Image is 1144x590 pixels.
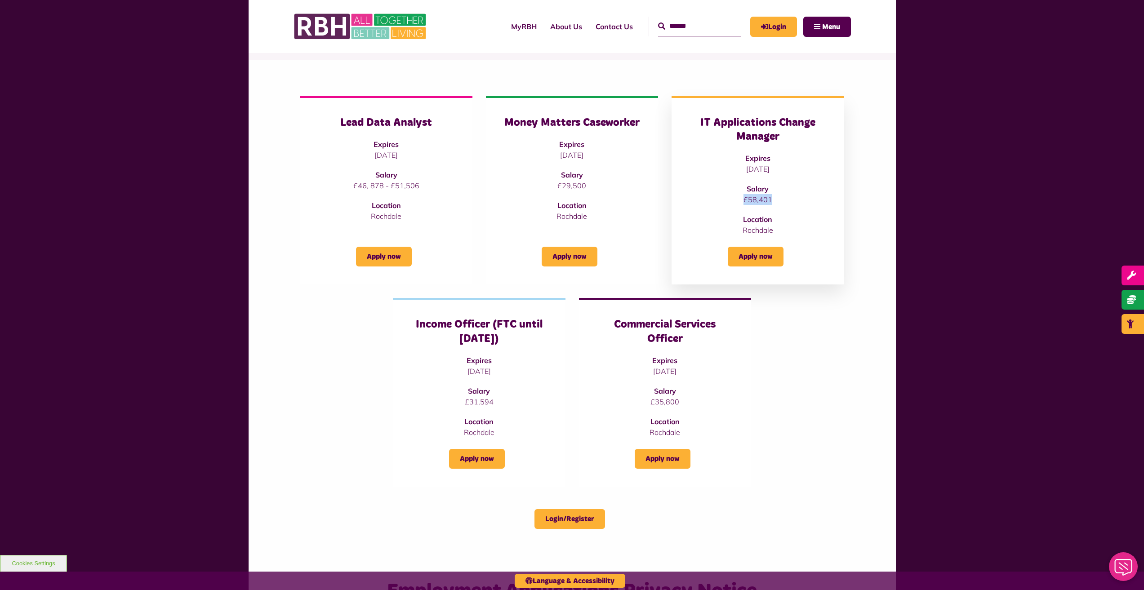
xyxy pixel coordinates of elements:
[635,449,690,469] a: Apply now
[318,211,454,222] p: Rochdale
[561,170,583,179] strong: Salary
[559,140,584,149] strong: Expires
[318,150,454,160] p: [DATE]
[743,215,772,224] strong: Location
[1104,550,1144,590] iframe: Netcall Web Assistant for live chat
[543,14,589,39] a: About Us
[464,417,494,426] strong: Location
[374,140,399,149] strong: Expires
[690,194,826,205] p: £58,401
[745,154,770,163] strong: Expires
[597,318,733,346] h3: Commercial Services Officer
[468,386,490,395] strong: Salary
[650,417,680,426] strong: Location
[658,17,741,36] input: Search
[690,164,826,174] p: [DATE]
[411,366,547,377] p: [DATE]
[504,14,543,39] a: MyRBH
[750,17,797,37] a: MyRBH
[504,150,640,160] p: [DATE]
[449,449,505,469] a: Apply now
[747,184,769,193] strong: Salary
[504,116,640,130] h3: Money Matters Caseworker
[294,9,428,44] img: RBH
[589,14,640,39] a: Contact Us
[318,116,454,130] h3: Lead Data Analyst
[557,201,587,210] strong: Location
[803,17,851,37] button: Navigation
[597,427,733,438] p: Rochdale
[411,396,547,407] p: £31,594
[356,247,412,266] a: Apply now
[597,396,733,407] p: £35,800
[652,356,677,365] strong: Expires
[411,427,547,438] p: Rochdale
[654,386,676,395] strong: Salary
[467,356,492,365] strong: Expires
[515,574,625,588] button: Language & Accessibility
[822,23,840,31] span: Menu
[411,318,547,346] h3: Income Officer (FTC until [DATE])
[690,225,826,235] p: Rochdale
[375,170,397,179] strong: Salary
[534,509,605,529] a: Login/Register
[372,201,401,210] strong: Location
[318,180,454,191] p: £46, 878 - £51,506
[504,211,640,222] p: Rochdale
[504,180,640,191] p: £29,500
[542,247,597,266] a: Apply now
[690,116,826,144] h3: IT Applications Change Manager
[597,366,733,377] p: [DATE]
[728,247,783,266] a: Apply now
